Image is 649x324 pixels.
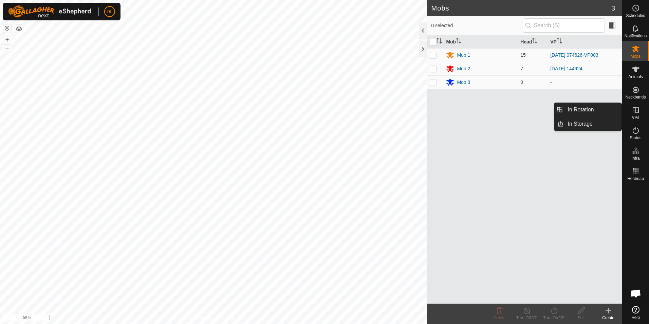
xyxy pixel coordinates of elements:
[8,5,93,18] img: Gallagher Logo
[550,52,598,58] a: [DATE] 074626-VP003
[3,24,11,33] button: Reset Map
[568,106,594,114] span: In Rotation
[628,75,643,79] span: Animals
[568,315,595,321] div: Edit
[523,18,605,33] input: Search (S)
[431,4,611,12] h2: Mobs
[15,25,23,33] button: Map Layers
[437,39,442,44] p-sorticon: Activate to sort
[431,22,522,29] span: 0 selected
[3,36,11,44] button: +
[627,177,644,181] span: Heatmap
[550,66,582,71] a: [DATE] 144924
[3,44,11,53] button: –
[631,156,639,160] span: Infra
[630,136,641,140] span: Status
[540,315,568,321] div: Turn On VP
[632,115,639,120] span: VPs
[626,283,646,304] div: Open chat
[187,315,212,321] a: Privacy Policy
[548,75,622,89] td: -
[631,316,640,320] span: Help
[563,103,622,116] a: In Rotation
[611,3,615,13] span: 3
[548,35,622,49] th: VP
[532,39,537,44] p-sorticon: Activate to sort
[520,66,523,71] span: 7
[513,315,540,321] div: Turn Off VP
[563,117,622,131] a: In Storage
[443,35,518,49] th: Mob
[457,79,470,86] div: Mob 3
[457,65,470,72] div: Mob 2
[626,14,645,18] span: Schedules
[595,315,622,321] div: Create
[220,315,240,321] a: Contact Us
[568,120,593,128] span: In Storage
[631,54,641,58] span: Mobs
[520,52,526,58] span: 15
[625,95,646,99] span: Neckbands
[107,8,113,15] span: DL
[457,52,470,59] div: Mob 1
[520,79,523,85] span: 0
[554,117,622,131] li: In Storage
[518,35,548,49] th: Head
[554,103,622,116] li: In Rotation
[494,316,506,320] span: Delete
[625,34,647,38] span: Notifications
[456,39,461,44] p-sorticon: Activate to sort
[557,39,562,44] p-sorticon: Activate to sort
[622,303,649,322] a: Help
